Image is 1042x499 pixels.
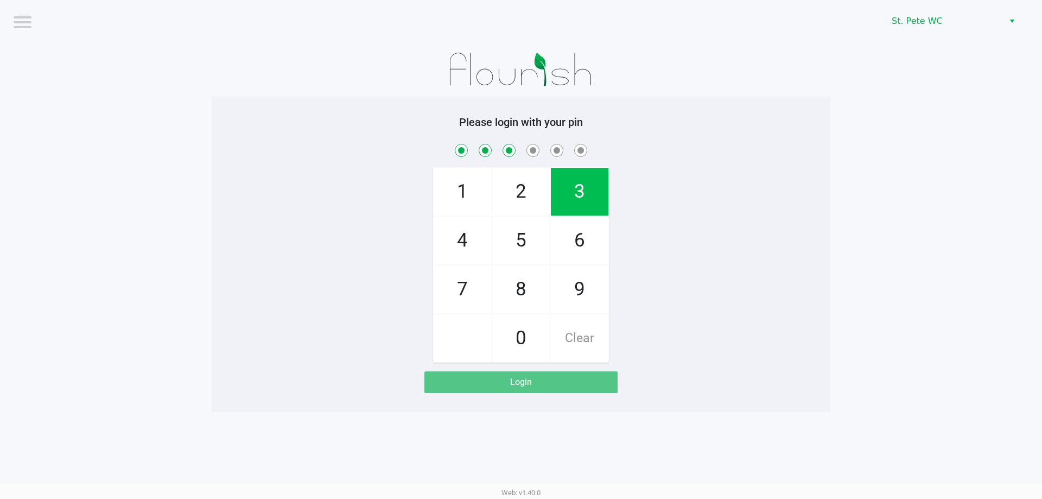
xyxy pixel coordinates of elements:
[220,116,822,129] h5: Please login with your pin
[434,217,491,264] span: 4
[492,168,550,216] span: 2
[434,266,491,313] span: 7
[434,168,491,216] span: 1
[1004,11,1020,31] button: Select
[501,489,541,497] span: Web: v1.40.0
[492,266,550,313] span: 8
[492,217,550,264] span: 5
[551,217,608,264] span: 6
[551,314,608,362] span: Clear
[551,266,608,313] span: 9
[551,168,608,216] span: 3
[892,15,997,28] span: St. Pete WC
[492,314,550,362] span: 0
